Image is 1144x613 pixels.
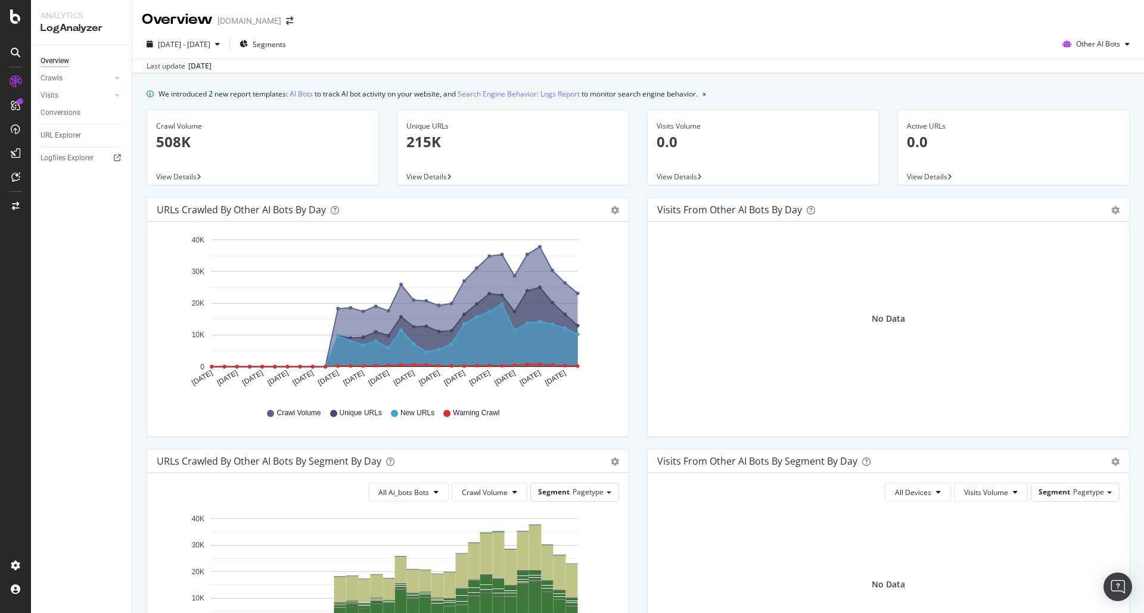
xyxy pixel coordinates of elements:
button: [DATE] - [DATE] [142,35,225,54]
text: [DATE] [417,369,441,387]
a: URL Explorer [41,129,123,142]
div: Analytics [41,10,122,21]
span: All Ai_bots Bots [378,487,429,497]
span: New URLs [400,408,434,418]
text: [DATE] [468,369,492,387]
div: Visits [41,89,58,102]
span: Other AI Bots [1076,39,1120,49]
a: Search Engine Behavior: Logs Report [458,88,580,100]
div: Conversions [41,107,80,119]
button: All Ai_bots Bots [368,483,449,502]
a: Overview [41,55,123,67]
a: Crawls [41,72,111,85]
div: [DOMAIN_NAME] [217,15,281,27]
span: Segments [253,39,286,49]
button: Segments [235,35,291,54]
div: [DATE] [188,61,212,71]
text: [DATE] [493,369,517,387]
div: Logfiles Explorer [41,152,94,164]
text: [DATE] [266,369,290,387]
span: Crawl Volume [462,487,508,497]
text: [DATE] [216,369,240,387]
span: Segment [538,487,570,497]
div: Crawl Volume [156,121,369,132]
span: View Details [907,172,947,182]
div: gear [611,206,619,214]
span: Segment [1039,487,1070,497]
a: Visits [41,89,111,102]
span: Pagetype [573,487,604,497]
text: 30K [192,541,204,549]
div: Crawls [41,72,63,85]
div: We introduced 2 new report templates: to track AI bot activity on your website, and to monitor se... [158,88,698,100]
text: [DATE] [241,369,265,387]
text: 10K [192,331,204,340]
text: [DATE] [392,369,416,387]
div: Active URLs [907,121,1120,132]
div: arrow-right-arrow-left [286,17,293,25]
text: [DATE] [518,369,542,387]
button: Other AI Bots [1058,35,1134,54]
div: gear [611,458,619,466]
svg: A chart. [157,231,615,397]
button: close banner [700,85,709,102]
div: LogAnalyzer [41,21,122,35]
a: Logfiles Explorer [41,152,123,164]
div: Overview [142,10,213,30]
div: Last update [147,61,212,71]
span: Crawl Volume [276,408,321,418]
div: gear [1111,458,1120,466]
div: URLs Crawled by Other AI Bots By Segment By Day [157,455,381,467]
div: No Data [872,578,905,590]
span: View Details [156,172,197,182]
p: 508K [156,132,369,152]
span: All Devices [895,487,931,497]
text: 20K [192,299,204,307]
a: Conversions [41,107,123,119]
span: View Details [406,172,447,182]
text: 40K [192,515,204,523]
span: [DATE] - [DATE] [158,39,210,49]
p: 0.0 [657,132,870,152]
span: Pagetype [1073,487,1104,497]
span: Warning Crawl [453,408,499,418]
text: 40K [192,236,204,244]
p: 215K [406,132,620,152]
a: AI Bots [290,88,313,100]
text: [DATE] [341,369,365,387]
text: 10K [192,594,204,602]
text: 20K [192,568,204,576]
div: Visits from Other AI Bots by day [657,204,802,216]
text: [DATE] [291,369,315,387]
text: [DATE] [367,369,391,387]
div: Overview [41,55,69,67]
p: 0.0 [907,132,1120,152]
text: [DATE] [316,369,340,387]
button: Crawl Volume [452,483,527,502]
div: Unique URLs [406,121,620,132]
span: Unique URLs [340,408,382,418]
text: 0 [200,363,204,371]
text: [DATE] [443,369,467,387]
div: info banner [147,88,1130,100]
span: View Details [657,172,697,182]
span: Visits Volume [964,487,1008,497]
div: URLs Crawled by Other AI Bots by day [157,204,326,216]
text: 30K [192,267,204,276]
div: URL Explorer [41,129,81,142]
button: Visits Volume [954,483,1028,502]
text: [DATE] [190,369,214,387]
div: Visits Volume [657,121,870,132]
div: No Data [872,313,905,325]
text: [DATE] [543,369,567,387]
div: Visits from Other AI Bots By Segment By Day [657,455,857,467]
div: gear [1111,206,1120,214]
div: Open Intercom Messenger [1103,572,1132,601]
button: All Devices [885,483,951,502]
